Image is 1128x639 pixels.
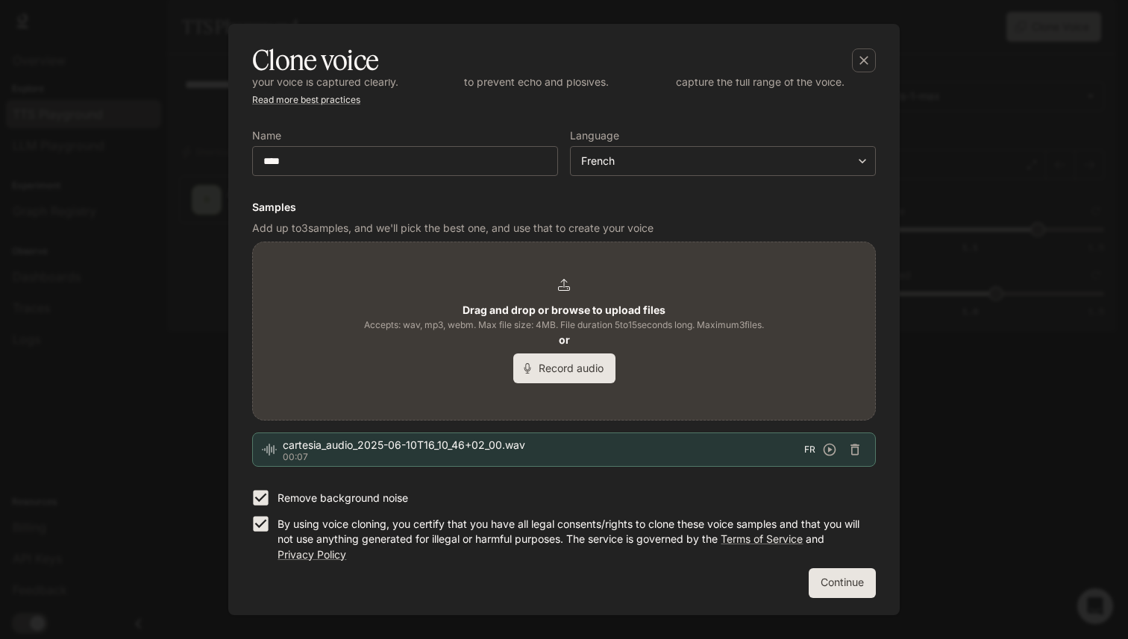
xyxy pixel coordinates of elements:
[283,438,804,453] span: cartesia_audio_2025-06-10T16_10_46+02_00.wav
[804,442,815,457] span: FR
[559,333,570,346] b: or
[364,318,764,333] span: Accepts: wav, mp3, webm. Max file size: 4MB. File duration 5 to 15 seconds long. Maximum 3 files.
[809,568,876,598] button: Continue
[252,221,876,236] p: Add up to 3 samples, and we'll pick the best one, and use that to create your voice
[513,353,615,383] button: Record audio
[252,42,378,79] h5: Clone voice
[570,130,619,141] p: Language
[581,154,851,169] div: French
[463,303,665,316] b: Drag and drop or browse to upload files
[278,548,346,561] a: Privacy Policy
[252,200,876,215] h6: Samples
[252,130,281,141] p: Name
[283,453,804,462] p: 00:07
[252,94,360,105] a: Read more best practices
[278,517,864,561] p: By using voice cloning, you certify that you have all legal consents/rights to clone these voice ...
[721,532,803,545] a: Terms of Service
[571,154,875,169] div: French
[278,491,408,506] p: Remove background noise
